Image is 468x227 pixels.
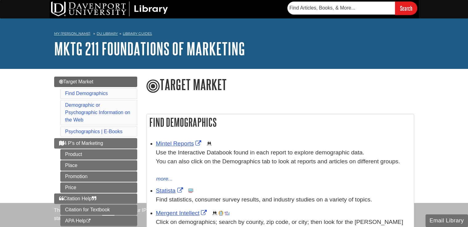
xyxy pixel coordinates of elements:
[147,114,414,130] h2: Find Demographics
[218,211,223,216] img: Company Information
[212,211,217,216] img: Demographics
[60,160,137,171] a: Place
[287,2,417,15] form: Searches DU Library's articles, books, and more
[54,77,137,87] a: Target Market
[65,91,108,96] a: Find Demographics
[54,138,137,149] a: 4 P's of Marketing
[54,39,245,58] a: MKTG 211 Foundations of Marketing
[207,141,212,146] img: Demographics
[59,196,97,201] span: Citation Help
[123,31,152,36] a: Library Guides
[156,195,411,204] p: Find statistics, consumer survey results, and industry studies on a variety of topics.
[65,102,130,122] a: Demographic or Psychographic Information on the Web
[156,187,185,194] a: Link opens in new window
[426,214,468,227] button: Email Library
[54,193,137,204] a: Citation Help
[59,79,94,84] span: Target Market
[60,149,137,160] a: Product
[54,30,414,39] nav: breadcrumb
[156,148,411,175] div: Use the Interactive Databook found in each report to explore demographic data. You can also click...
[156,175,173,183] button: more...
[59,141,103,146] span: 4 P's of Marketing
[86,219,91,223] i: This link opens in a new window
[54,31,90,36] a: My [PERSON_NAME]
[287,2,395,14] input: Find Articles, Books, & More...
[97,31,118,36] a: DU Library
[395,2,417,15] input: Search
[60,171,137,182] a: Promotion
[156,210,209,216] a: Link opens in new window
[60,205,137,215] a: Citation for Textbook
[65,129,122,134] a: Psychographics | E-Books
[51,2,168,16] img: DU Library
[60,182,137,193] a: Price
[156,140,203,147] a: Link opens in new window
[188,188,193,193] img: Statistics
[225,211,230,216] img: Industry Report
[60,216,137,226] a: APA Help
[146,77,414,94] h1: Target Market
